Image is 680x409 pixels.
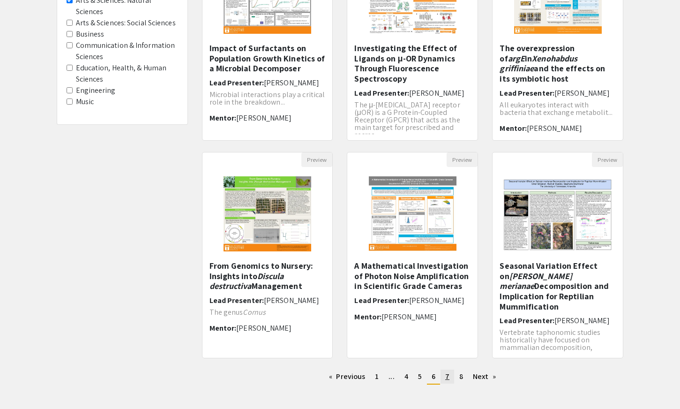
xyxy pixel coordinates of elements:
span: Mentor: [209,323,237,333]
span: Microbial interactions play a critical role in the breakdown... [209,90,325,107]
span: Mentor: [209,113,237,123]
em: Discula destructiva [209,271,284,292]
span: ... [389,371,394,381]
button: Preview [301,152,332,167]
label: Arts & Sciences: Social Sciences [76,17,176,29]
span: [PERSON_NAME] [264,295,319,305]
span: [PERSON_NAME] [409,295,464,305]
span: [PERSON_NAME] [527,123,582,133]
span: All eukaryotes interact with bacteria that exchange metabolit... [500,100,613,117]
h6: Lead Presenter: [354,296,471,305]
span: 6 [432,371,435,381]
span: [PERSON_NAME] [264,78,319,88]
label: Education, Health, & Human Sciences [76,62,178,85]
span: 7 [445,371,449,381]
span: 5 [418,371,422,381]
span: Mentor: [500,123,527,133]
span: [PERSON_NAME] [236,323,291,333]
span: [PERSON_NAME] [381,312,437,322]
em: Xenohabdus griffiniae [500,53,577,74]
em: argE [508,53,525,64]
p: Vertebrate taphonomic studies historically have focused on mammalian decomposition, especially wi... [500,329,616,366]
div: Open Presentation <p>From Genomics to Nursery: Insights into <em>Discula destructiva </em>Managem... [202,152,333,358]
h6: Lead Presenter: [354,89,471,98]
h6: Lead Presenter: [500,89,616,98]
span: [PERSON_NAME] [554,88,610,98]
label: Engineering [76,85,116,96]
ul: Pagination [202,370,624,385]
h5: The overexpression of in and the effects on its symbiotic host [500,43,616,83]
span: [PERSON_NAME] [236,113,291,123]
h6: Lead Presenter: [209,296,326,305]
button: Preview [592,152,623,167]
span: The genus [209,307,243,317]
h6: Lead Presenter: [500,316,616,325]
h5: From Genomics to Nursery: Insights into Management [209,261,326,291]
div: Open Presentation <p><span style="background-color: transparent; color: rgb(0, 0, 0);">A Mathemat... [347,152,478,358]
em: [PERSON_NAME] merianae [500,271,572,292]
h5: Impact of Surfactants on Population Growth Kinetics of a Microbial Decomposer [209,43,326,74]
span: 4 [404,371,408,381]
h5: A Mathematical Investigation of Photon Noise Amplification in Scientific Grade Cameras [354,261,471,291]
label: Business [76,29,105,40]
a: Next page [468,370,501,384]
div: Open Presentation <p>Seasonal Variation Effect on <em>Salvator merianae </em>Decomposition and Im... [492,152,623,358]
h5: Investigating the Effect of Ligands on μ-OR Dynamics Through Fluorescence Spectroscopy [354,43,471,83]
iframe: Chat [7,367,40,402]
label: Communication & Information Sciences [76,40,178,62]
h5: Seasonal Variation Effect on Decomposition and Implication for Reptilian Mummification [500,261,616,311]
span: [PERSON_NAME] [409,88,464,98]
span: 8 [459,371,463,381]
h6: Lead Presenter: [209,78,326,87]
span: Mentor: [354,312,381,322]
p: The μ-[MEDICAL_DATA] receptor (μOR) is a G Protein-Coupled Receptor (GPCR) that acts as the main ... [354,101,471,139]
img: <p><span style="background-color: transparent; color: rgb(0, 0, 0);">A Mathematical Investigation... [359,167,466,261]
label: Music [76,96,94,107]
img: <p>Seasonal Variation Effect on <em>Salvator merianae </em>Decomposition and Implication for Rept... [493,167,623,261]
span: [PERSON_NAME] [554,316,610,326]
img: <p>From Genomics to Nursery: Insights into <em>Discula destructiva </em>Management</p> [214,167,321,261]
span: 1 [375,371,379,381]
a: Previous page [324,370,370,384]
button: Preview [447,152,478,167]
em: Cornus [243,307,266,317]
